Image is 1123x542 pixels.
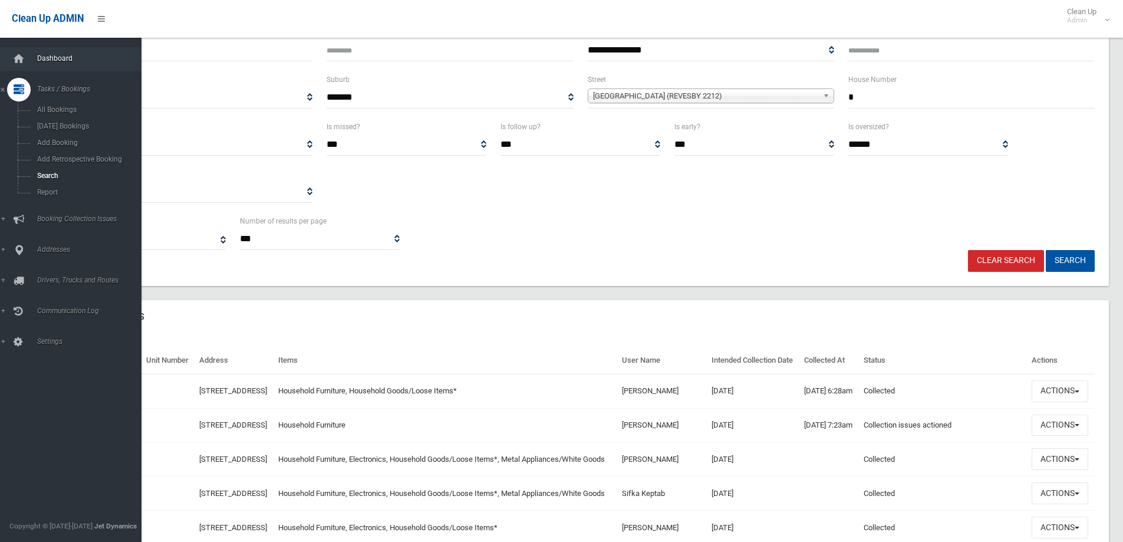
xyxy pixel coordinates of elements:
[34,172,140,180] span: Search
[12,13,84,24] span: Clean Up ADMIN
[1032,482,1088,504] button: Actions
[34,139,140,147] span: Add Booking
[1061,7,1108,25] span: Clean Up
[1067,16,1096,25] small: Admin
[274,477,617,511] td: Household Furniture, Electronics, Household Goods/Loose Items*, Metal Appliances/White Goods
[34,307,150,315] span: Communication Log
[1032,517,1088,538] button: Actions
[1027,347,1095,374] th: Actions
[848,73,897,86] label: House Number
[199,386,267,395] a: [STREET_ADDRESS]
[34,106,140,114] span: All Bookings
[799,408,858,442] td: [DATE] 7:23am
[34,155,140,163] span: Add Retrospective Booking
[141,347,195,374] th: Unit Number
[848,120,889,133] label: Is oversized?
[274,374,617,408] td: Household Furniture, Household Goods/Loose Items*
[1046,250,1095,272] button: Search
[195,347,274,374] th: Address
[199,489,267,498] a: [STREET_ADDRESS]
[593,89,818,103] span: [GEOGRAPHIC_DATA] (REVESBY 2212)
[500,120,541,133] label: Is follow up?
[859,374,1028,408] td: Collected
[34,188,140,196] span: Report
[274,408,617,442] td: Household Furniture
[34,54,150,63] span: Dashboard
[707,442,800,477] td: [DATE]
[588,73,606,86] label: Street
[1032,415,1088,436] button: Actions
[274,347,617,374] th: Items
[617,347,706,374] th: User Name
[617,374,706,408] td: [PERSON_NAME]
[707,408,800,442] td: [DATE]
[1032,448,1088,470] button: Actions
[274,442,617,477] td: Household Furniture, Electronics, Household Goods/Loose Items*, Metal Appliances/White Goods
[199,421,267,429] a: [STREET_ADDRESS]
[34,245,150,254] span: Addresses
[674,120,700,133] label: Is early?
[34,215,150,223] span: Booking Collection Issues
[799,347,858,374] th: Collected At
[34,276,150,284] span: Drivers, Trucks and Routes
[859,408,1028,442] td: Collection issues actioned
[199,523,267,532] a: [STREET_ADDRESS]
[327,73,350,86] label: Suburb
[859,347,1028,374] th: Status
[859,477,1028,511] td: Collected
[707,374,800,408] td: [DATE]
[707,347,800,374] th: Intended Collection Date
[327,120,360,133] label: Is missed?
[617,442,706,477] td: [PERSON_NAME]
[199,455,267,464] a: [STREET_ADDRESS]
[9,522,93,530] span: Copyright © [DATE]-[DATE]
[34,337,150,346] span: Settings
[707,477,800,511] td: [DATE]
[968,250,1044,272] a: Clear Search
[34,122,140,130] span: [DATE] Bookings
[34,85,150,93] span: Tasks / Bookings
[859,442,1028,477] td: Collected
[799,374,858,408] td: [DATE] 6:28am
[240,215,327,228] label: Number of results per page
[94,522,137,530] strong: Jet Dynamics
[617,408,706,442] td: [PERSON_NAME]
[617,477,706,511] td: Sifka Keptab
[1032,380,1088,402] button: Actions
